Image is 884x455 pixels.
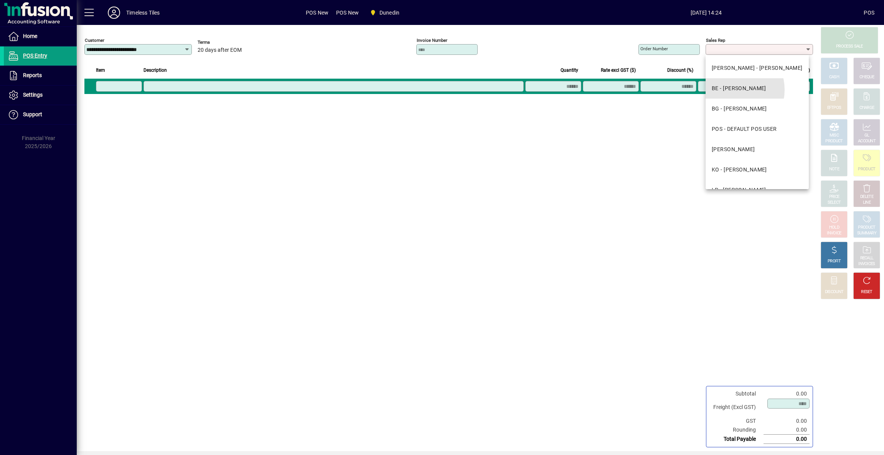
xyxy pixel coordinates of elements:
td: 0.00 [764,425,810,435]
div: DISCOUNT [825,289,843,295]
div: PRODUCT [858,167,875,172]
mat-option: KO - KAREN O'NEILL [706,160,809,180]
div: POS - DEFAULT POS USER [712,125,777,133]
span: Dunedin [379,7,399,19]
div: CHARGE [859,105,874,111]
div: Timeless Tiles [126,7,160,19]
div: [PERSON_NAME] [712,145,755,153]
span: POS New [336,7,359,19]
mat-option: EJ - ELISE JOHNSTON [706,139,809,160]
div: LINE [863,200,871,206]
span: POS New [306,7,328,19]
td: 0.00 [764,435,810,444]
div: BE - [PERSON_NAME] [712,84,766,92]
span: Home [23,33,37,39]
mat-label: Customer [85,38,104,43]
td: Total Payable [709,435,764,444]
div: POS [864,7,874,19]
a: Settings [4,86,77,105]
span: Rate excl GST ($) [601,66,636,74]
mat-label: Sales rep [706,38,725,43]
div: RECALL [860,256,874,261]
span: Support [23,111,42,117]
mat-option: BE - BEN JOHNSTON [706,78,809,99]
span: Terms [198,40,244,45]
mat-option: BJ - BARRY JOHNSTON [706,58,809,78]
div: KO - [PERSON_NAME] [712,166,767,174]
div: CASH [829,74,839,80]
div: EFTPOS [827,105,841,111]
div: INVOICES [858,261,875,267]
div: SELECT [828,200,841,206]
div: HOLD [829,225,839,231]
td: Rounding [709,425,764,435]
span: [DATE] 14:24 [549,7,864,19]
div: INVOICE [827,231,841,236]
div: MISC [830,133,839,138]
a: Reports [4,66,77,85]
mat-option: BG - BLAIZE GERRAND [706,99,809,119]
mat-label: Order number [640,46,668,51]
td: Freight (Excl GST) [709,398,764,417]
div: BG - [PERSON_NAME] [712,105,767,113]
span: Reports [23,72,42,78]
td: 0.00 [764,389,810,398]
td: Subtotal [709,389,764,398]
div: PRODUCT [858,225,875,231]
div: SUMMARY [857,231,876,236]
div: GL [864,133,869,138]
td: 0.00 [764,417,810,425]
span: Item [96,66,105,74]
span: Discount (%) [667,66,693,74]
div: DELETE [860,194,873,200]
td: GST [709,417,764,425]
span: Settings [23,92,43,98]
div: PRODUCT [825,138,843,144]
mat-label: Invoice number [417,38,447,43]
span: Quantity [561,66,578,74]
div: PROCESS SALE [836,44,863,49]
a: Support [4,105,77,124]
div: ACCOUNT [858,138,876,144]
div: LP - [PERSON_NAME] [712,186,766,194]
span: POS Entry [23,53,47,59]
div: NOTE [829,167,839,172]
mat-option: POS - DEFAULT POS USER [706,119,809,139]
span: 20 days after EOM [198,47,242,53]
div: CHEQUE [859,74,874,80]
div: RESET [861,289,872,295]
div: [PERSON_NAME] - [PERSON_NAME] [712,64,803,72]
span: Description [143,66,167,74]
span: Dunedin [366,6,402,20]
mat-option: LP - LACHLAN PEARSON [706,180,809,200]
a: Home [4,27,77,46]
div: PROFIT [828,259,841,264]
button: Profile [102,6,126,20]
div: PRICE [829,194,839,200]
